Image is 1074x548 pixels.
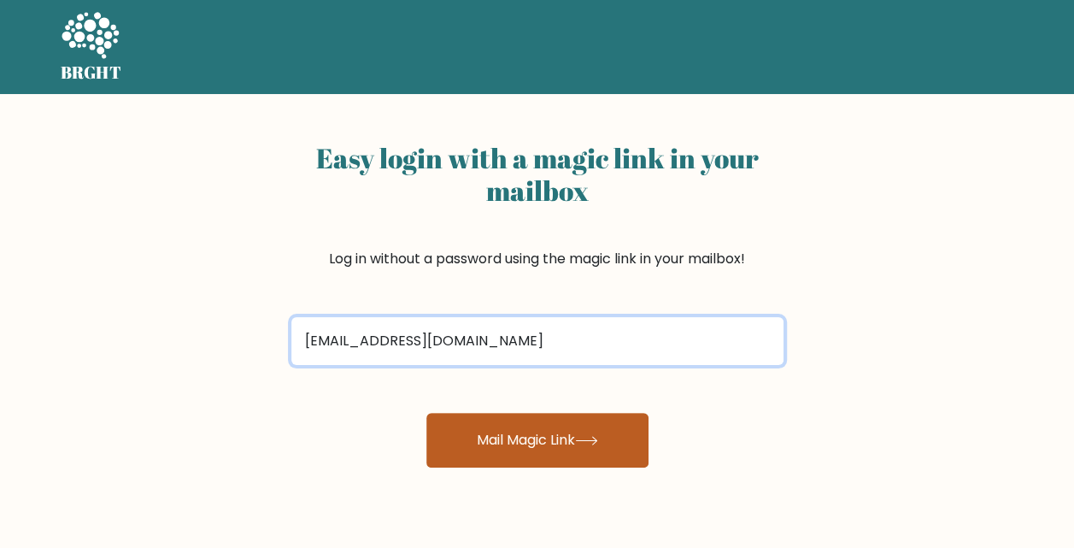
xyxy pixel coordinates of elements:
[61,62,122,83] h5: BRGHT
[426,413,649,468] button: Mail Magic Link
[61,7,122,87] a: BRGHT
[291,142,783,208] h2: Easy login with a magic link in your mailbox
[291,317,783,365] input: Email
[291,135,783,310] div: Log in without a password using the magic link in your mailbox!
